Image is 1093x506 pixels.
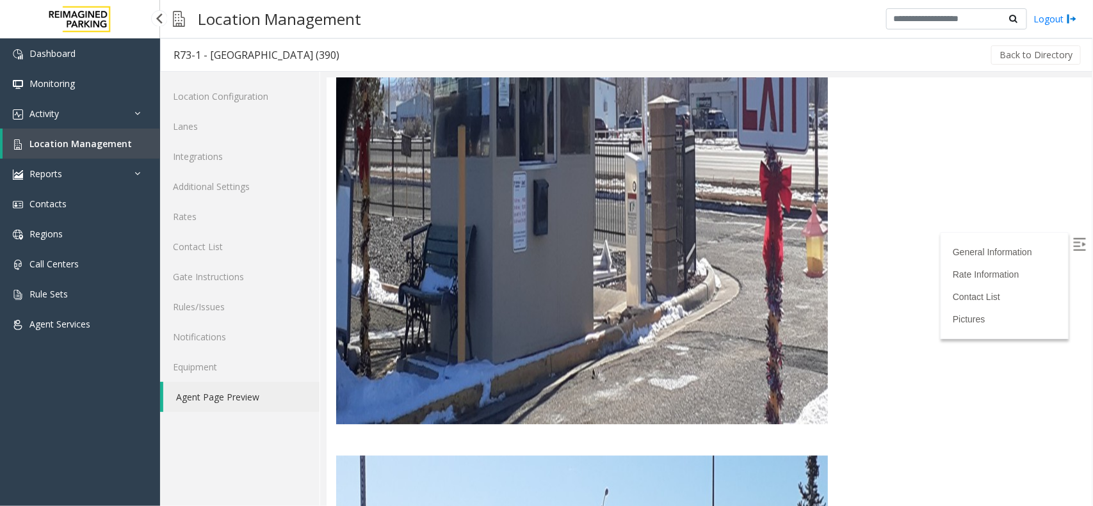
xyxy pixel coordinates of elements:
img: 'icon' [13,49,23,59]
div: R73-1 - [GEOGRAPHIC_DATA] (390) [174,47,339,63]
span: Regions [29,228,63,240]
a: Pictures [626,236,659,246]
a: Rate Information [626,191,693,202]
a: General Information [626,169,706,179]
img: logout [1067,12,1077,26]
img: 'icon' [13,139,23,150]
a: Agent Page Preview [163,382,320,412]
span: Dashboard [29,47,76,59]
a: Rules/Issues [160,292,320,322]
img: 'icon' [13,260,23,270]
h3: Location Management [191,3,368,35]
a: Location Configuration [160,81,320,111]
button: Back to Directory [991,45,1081,65]
a: Contact List [626,214,674,224]
img: 'icon' [13,290,23,300]
a: Logout [1033,12,1077,26]
a: Equipment [160,352,320,382]
img: pageIcon [173,3,185,35]
img: 'icon' [13,200,23,210]
a: Contact List [160,232,320,262]
a: Rates [160,202,320,232]
a: Gate Instructions [160,262,320,292]
a: Lanes [160,111,320,141]
img: 'icon' [13,170,23,180]
img: 'icon' [13,230,23,240]
a: Additional Settings [160,171,320,202]
span: Contacts [29,198,67,210]
img: 'icon' [13,320,23,330]
a: Notifications [160,322,320,352]
span: Call Centers [29,258,79,270]
span: Location Management [29,138,132,150]
a: Location Management [3,129,160,159]
span: Monitoring [29,77,75,90]
span: Rule Sets [29,288,68,300]
span: Reports [29,168,62,180]
span: Agent Services [29,318,90,330]
img: 'icon' [13,79,23,90]
a: Integrations [160,141,320,171]
span: Activity [29,107,59,120]
img: Open/Close Sidebar Menu [747,160,759,173]
img: 'icon' [13,109,23,120]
